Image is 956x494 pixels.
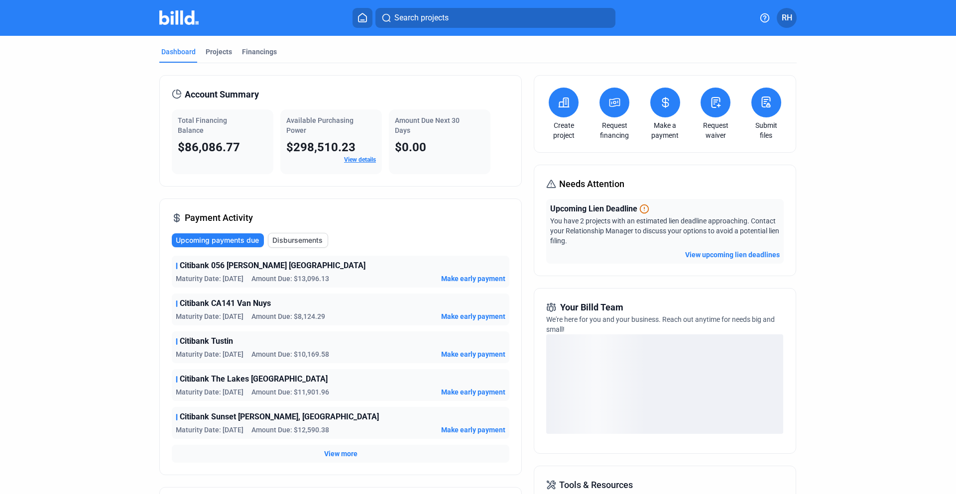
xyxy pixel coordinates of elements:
[559,478,633,492] span: Tools & Resources
[176,311,243,321] span: Maturity Date: [DATE]
[648,120,683,140] a: Make a payment
[251,425,329,435] span: Amount Due: $12,590.38
[685,250,780,260] button: View upcoming lien deadlines
[344,156,376,163] a: View details
[441,387,505,397] button: Make early payment
[251,274,329,284] span: Amount Due: $13,096.13
[176,235,259,245] span: Upcoming payments due
[176,274,243,284] span: Maturity Date: [DATE]
[206,47,232,57] div: Projects
[546,315,775,333] span: We're here for you and your business. Reach out anytime for needs big and small!
[559,177,624,191] span: Needs Attention
[441,349,505,359] button: Make early payment
[185,88,259,101] span: Account Summary
[441,311,505,321] button: Make early payment
[375,8,615,28] button: Search projects
[560,300,623,314] span: Your Billd Team
[286,140,356,154] span: $298,510.23
[172,233,264,247] button: Upcoming payments due
[749,120,784,140] a: Submit files
[242,47,277,57] div: Financings
[178,116,227,134] span: Total Financing Balance
[159,10,199,25] img: Billd Company Logo
[180,411,379,423] span: Citibank Sunset [PERSON_NAME], [GEOGRAPHIC_DATA]
[782,12,792,24] span: RH
[251,387,329,397] span: Amount Due: $11,901.96
[395,116,460,134] span: Amount Due Next 30 Days
[394,12,449,24] span: Search projects
[176,387,243,397] span: Maturity Date: [DATE]
[161,47,196,57] div: Dashboard
[546,120,581,140] a: Create project
[178,140,240,154] span: $86,086.77
[180,297,271,309] span: Citibank CA141 Van Nuys
[441,274,505,284] button: Make early payment
[251,311,325,321] span: Amount Due: $8,124.29
[441,425,505,435] button: Make early payment
[176,349,243,359] span: Maturity Date: [DATE]
[272,235,323,245] span: Disbursements
[550,203,637,215] span: Upcoming Lien Deadline
[286,116,354,134] span: Available Purchasing Power
[597,120,632,140] a: Request financing
[268,233,328,248] button: Disbursements
[395,140,426,154] span: $0.00
[546,334,783,434] div: loading
[550,217,779,245] span: You have 2 projects with an estimated lien deadline approaching. Contact your Relationship Manage...
[180,335,233,347] span: Citibank Tustin
[185,211,253,225] span: Payment Activity
[777,8,797,28] button: RH
[180,373,328,385] span: Citibank The Lakes [GEOGRAPHIC_DATA]
[251,349,329,359] span: Amount Due: $10,169.58
[324,449,358,459] button: View more
[180,260,365,272] span: Citibank 056 [PERSON_NAME] [GEOGRAPHIC_DATA]
[698,120,733,140] a: Request waiver
[176,425,243,435] span: Maturity Date: [DATE]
